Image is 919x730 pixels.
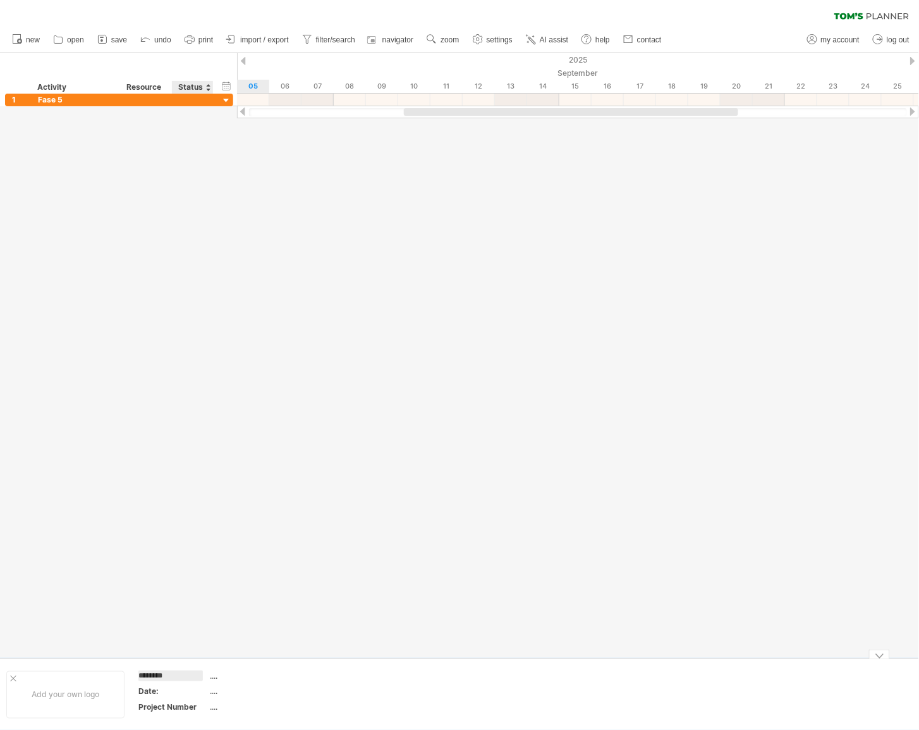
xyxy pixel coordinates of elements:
[382,35,413,44] span: navigator
[126,81,165,94] div: Resource
[753,80,785,93] div: Sunday, 21 September 2025
[817,80,849,93] div: Tuesday, 23 September 2025
[398,80,430,93] div: Wednesday, 10 September 2025
[463,80,495,93] div: Friday, 12 September 2025
[870,32,913,48] a: log out
[365,32,417,48] a: navigator
[50,32,88,48] a: open
[210,686,317,697] div: ....
[656,80,688,93] div: Thursday, 18 September 2025
[138,702,208,713] div: Project Number
[210,671,317,681] div: ....
[178,81,206,94] div: Status
[423,32,463,48] a: zoom
[299,32,359,48] a: filter/search
[223,32,293,48] a: import / export
[785,80,817,93] div: Monday, 22 September 2025
[527,80,559,93] div: Sunday, 14 September 2025
[6,671,125,719] div: Add your own logo
[430,80,463,93] div: Thursday, 11 September 2025
[441,35,459,44] span: zoom
[804,32,863,48] a: my account
[138,686,208,697] div: Date:
[637,35,662,44] span: contact
[578,32,614,48] a: help
[37,81,113,94] div: Activity
[620,32,666,48] a: contact
[470,32,516,48] a: settings
[198,35,213,44] span: print
[487,35,513,44] span: settings
[624,80,656,93] div: Wednesday, 17 September 2025
[523,32,572,48] a: AI assist
[821,35,860,44] span: my account
[882,80,914,93] div: Thursday, 25 September 2025
[94,32,131,48] a: save
[111,35,127,44] span: save
[495,80,527,93] div: Saturday, 13 September 2025
[595,35,610,44] span: help
[237,80,269,93] div: Friday, 5 September 2025
[887,35,910,44] span: log out
[38,94,114,106] div: Fase 5
[67,35,84,44] span: open
[154,35,171,44] span: undo
[869,650,890,659] div: hide legend
[366,80,398,93] div: Tuesday, 9 September 2025
[301,80,334,93] div: Sunday, 7 September 2025
[559,80,592,93] div: Monday, 15 September 2025
[540,35,568,44] span: AI assist
[721,80,753,93] div: Saturday, 20 September 2025
[269,80,301,93] div: Saturday, 6 September 2025
[137,32,175,48] a: undo
[9,32,44,48] a: new
[12,94,31,106] div: 1
[210,702,317,713] div: ....
[26,35,40,44] span: new
[334,80,366,93] div: Monday, 8 September 2025
[849,80,882,93] div: Wednesday, 24 September 2025
[688,80,721,93] div: Friday, 19 September 2025
[592,80,624,93] div: Tuesday, 16 September 2025
[240,35,289,44] span: import / export
[316,35,355,44] span: filter/search
[181,32,217,48] a: print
